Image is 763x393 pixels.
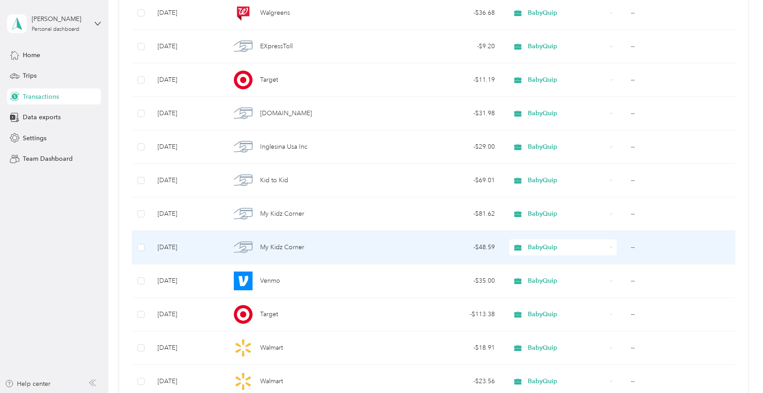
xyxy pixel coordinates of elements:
[150,97,224,130] td: [DATE]
[405,142,495,152] div: - $29.00
[405,176,495,185] div: - $69.01
[150,331,224,365] td: [DATE]
[150,63,224,97] td: [DATE]
[405,8,495,18] div: - $36.68
[234,71,253,89] img: Target
[23,154,73,163] span: Team Dashboard
[23,113,61,122] span: Data exports
[234,372,253,391] img: Walmart
[528,343,606,353] span: BabyQuip
[405,276,495,286] div: - $35.00
[624,30,740,63] td: --
[150,164,224,197] td: [DATE]
[528,242,606,252] span: BabyQuip
[528,142,606,152] span: BabyQuip
[150,264,224,298] td: [DATE]
[624,197,740,231] td: --
[260,142,307,152] span: Inglesina Usa Inc
[150,130,224,164] td: [DATE]
[234,4,253,22] img: Walgreens
[150,30,224,63] td: [DATE]
[5,379,50,389] button: Help center
[624,97,740,130] td: --
[260,343,283,353] span: Walmart
[405,376,495,386] div: - $23.56
[234,171,253,190] img: Kid to Kid
[624,231,740,264] td: --
[405,343,495,353] div: - $18.91
[260,8,290,18] span: Walgreens
[234,205,253,223] img: My Kidz Corner
[405,109,495,118] div: - $31.98
[624,164,740,197] td: --
[405,309,495,319] div: - $113.38
[405,75,495,85] div: - $11.19
[23,134,46,143] span: Settings
[528,8,606,18] span: BabyQuip
[23,50,40,60] span: Home
[234,305,253,324] img: Target
[528,176,606,185] span: BabyQuip
[528,209,606,219] span: BabyQuip
[528,276,606,286] span: BabyQuip
[405,242,495,252] div: - $48.59
[528,42,606,51] span: BabyQuip
[150,197,224,231] td: [DATE]
[405,42,495,51] div: - $9.20
[150,298,224,331] td: [DATE]
[260,276,280,286] span: Venmo
[234,104,253,123] img: Kidsy.co
[528,309,606,319] span: BabyQuip
[234,272,253,290] img: Venmo
[32,14,87,24] div: [PERSON_NAME]
[528,376,606,386] span: BabyQuip
[234,37,253,56] img: EXpressToll
[32,27,79,32] div: Personal dashboard
[260,242,304,252] span: My Kidz Corner
[23,92,59,101] span: Transactions
[150,231,224,264] td: [DATE]
[405,209,495,219] div: - $81.62
[528,109,606,118] span: BabyQuip
[234,138,253,156] img: Inglesina Usa Inc
[260,209,304,219] span: My Kidz Corner
[234,339,253,357] img: Walmart
[260,109,312,118] span: [DOMAIN_NAME]
[624,63,740,97] td: --
[23,71,37,80] span: Trips
[624,264,740,298] td: --
[260,376,283,386] span: Walmart
[260,42,293,51] span: EXpressToll
[528,75,606,85] span: BabyQuip
[624,130,740,164] td: --
[713,343,763,393] iframe: Everlance-gr Chat Button Frame
[624,298,740,331] td: --
[260,75,278,85] span: Target
[260,309,278,319] span: Target
[260,176,288,185] span: Kid to Kid
[624,331,740,365] td: --
[234,238,253,257] img: My Kidz Corner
